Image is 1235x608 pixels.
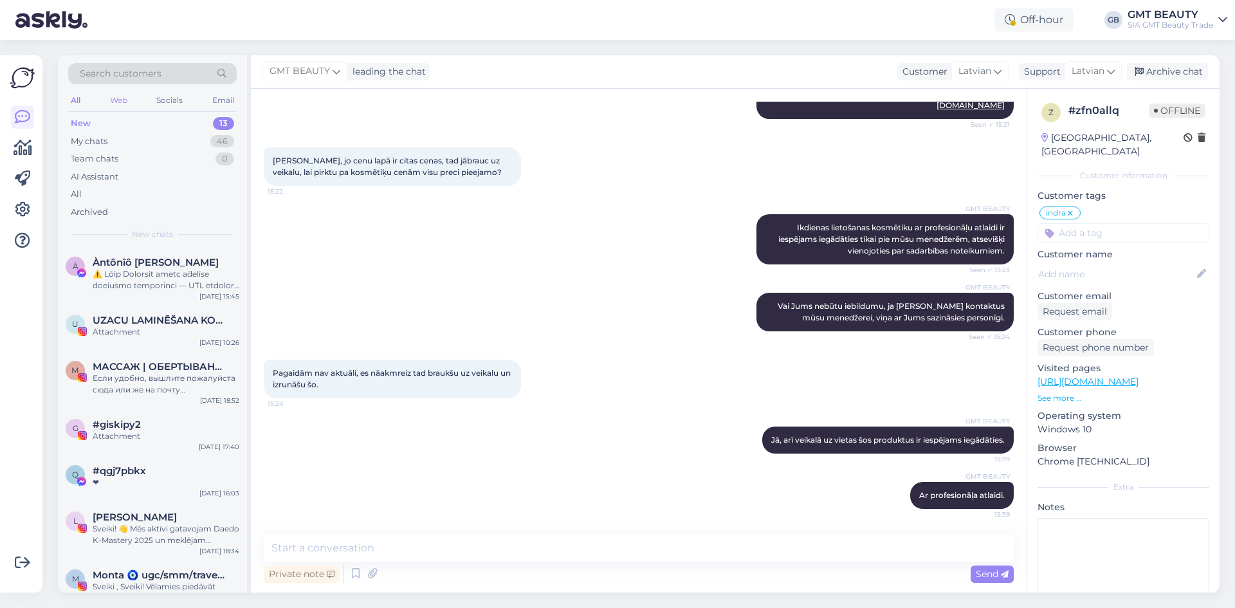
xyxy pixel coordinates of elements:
div: Sveiki , Sveiki! Vēlamies piedāvāt sadarbību, kurā izveidosim Jums video saturu 3 klipu cena ir 7... [93,581,239,604]
div: New [71,117,91,130]
span: Laura Zvejniece [93,511,177,523]
div: [DATE] 16:03 [199,488,239,498]
span: Jā, arī veikalā uz vietas šos produktus ir iespējams iegādāties. [771,435,1005,445]
span: À [73,261,78,271]
span: [PERSON_NAME], jo cenu lapā ir citas cenas, tad jābrauc uz veikalu, lai pirktu pa kosmētiķu cenām... [273,156,502,177]
span: #giskipy2 [93,419,141,430]
span: M [72,574,79,584]
span: Pagaidām nav aktuāli, es nāakmreiz tad braukšu uz veikalu un izrunāšu šo. [273,368,513,389]
span: Seen ✓ 15:23 [962,265,1010,275]
span: UZACU LAMINĒŠANA KOREKCIJA | KAVITĀCIJA RF VAKUUMA MASĀŽA IMANTA [93,315,226,326]
span: g [73,423,78,433]
p: Windows 10 [1038,423,1209,436]
div: All [71,188,82,201]
span: indra [1046,209,1066,217]
span: Ar profesionāļa atlaidi. [919,490,1005,500]
div: Attachment [93,430,239,442]
div: SIA GMT Beauty Trade [1128,20,1213,30]
div: AI Assistant [71,170,118,183]
div: [DATE] 17:40 [199,442,239,452]
span: МАССАЖ | ОБЕРТЫВАНИЯ | ОБУЧЕНИЯ | TALLINN [93,361,226,373]
img: Askly Logo [10,66,35,90]
span: Seen ✓ 15:21 [962,120,1010,129]
p: Chrome [TECHNICAL_ID] [1038,455,1209,468]
a: GMT BEAUTYSIA GMT Beauty Trade [1128,10,1227,30]
div: Customer [897,65,947,78]
span: 15:39 [962,510,1010,519]
span: GMT BEAUTY [962,416,1010,426]
span: GMT BEAUTY [270,64,330,78]
span: Vai Jums nebūtu iebildumu, ja [PERSON_NAME] kontaktus mūsu menedžerei, viņa ar Jums sazināsies pe... [778,301,1007,322]
span: Send [976,568,1009,580]
span: Latvian [958,64,991,78]
div: # zfn0allq [1068,103,1149,118]
span: GMT BEAUTY [962,282,1010,292]
span: Monta 🧿 ugc/smm/traveler/social media/ [93,569,226,581]
div: Socials [154,92,185,109]
div: Archived [71,206,108,219]
span: GMT BEAUTY [962,204,1010,214]
p: Customer email [1038,290,1209,303]
span: q [72,470,78,479]
div: GB [1104,11,1122,29]
div: 13 [213,117,234,130]
span: L [73,516,78,526]
input: Add a tag [1038,223,1209,243]
span: Seen ✓ 15:24 [962,332,1010,342]
span: New chats [132,228,173,240]
p: See more ... [1038,392,1209,404]
span: U [72,319,78,329]
div: Email [210,92,237,109]
span: Offline [1149,104,1205,118]
p: Customer name [1038,248,1209,261]
span: Search customers [80,67,161,80]
p: Visited pages [1038,362,1209,375]
span: Àntônîô Lë Prëmíēr [93,257,219,268]
div: Attachment [93,326,239,338]
span: z [1048,107,1054,117]
div: All [68,92,83,109]
div: [DATE] 18:34 [199,546,239,556]
p: Customer phone [1038,326,1209,339]
div: Web [107,92,130,109]
div: Customer information [1038,170,1209,181]
div: [DATE] 18:52 [200,396,239,405]
span: 15:39 [962,454,1010,464]
div: [DATE] 10:26 [199,338,239,347]
div: ⚠️ Lōip Dolorsit ametc ad̄elīse doeiusmo temporinci — UTL etdolore magnaa. # E.434364 Admin ven... [93,268,239,291]
div: Request email [1038,303,1112,320]
p: Notes [1038,501,1209,514]
span: Latvian [1072,64,1104,78]
div: 46 [210,135,234,148]
p: Customer tags [1038,189,1209,203]
div: Sveiki! 👋 Mēs aktīvi gatavojam Daedo K-Mastery 2025 un meklējam sadarbības partnerus un atbalstīt... [93,523,239,546]
div: Request phone number [1038,339,1154,356]
span: GMT BEAUTY [962,472,1010,481]
div: [GEOGRAPHIC_DATA], [GEOGRAPHIC_DATA] [1041,131,1184,158]
span: 15:22 [268,187,316,196]
div: My chats [71,135,107,148]
div: leading the chat [347,65,426,78]
div: 0 [215,152,234,165]
div: Если удобно, вышлите пожалуйста сюда или же на почту [DOMAIN_NAME][EMAIL_ADDRESS][DOMAIN_NAME] [93,373,239,396]
span: #qgj7pbkx [93,465,146,477]
div: ❤ [93,477,239,488]
div: Archive chat [1127,63,1208,80]
div: [DATE] 15:45 [199,291,239,301]
div: Team chats [71,152,118,165]
div: GMT BEAUTY [1128,10,1213,20]
a: [URL][DOMAIN_NAME] [1038,376,1139,387]
div: Off-hour [994,8,1074,32]
div: Private note [264,566,340,583]
span: Ikdienas lietošanas kosmētiku ar profesionāļu atlaidi ir iespējams iegādāties tikai pie mūsu mene... [778,223,1007,255]
div: Extra [1038,481,1209,493]
div: Support [1019,65,1061,78]
span: 15:24 [268,399,316,409]
p: Operating system [1038,409,1209,423]
input: Add name [1038,267,1194,281]
span: М [71,365,79,375]
p: Browser [1038,441,1209,455]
